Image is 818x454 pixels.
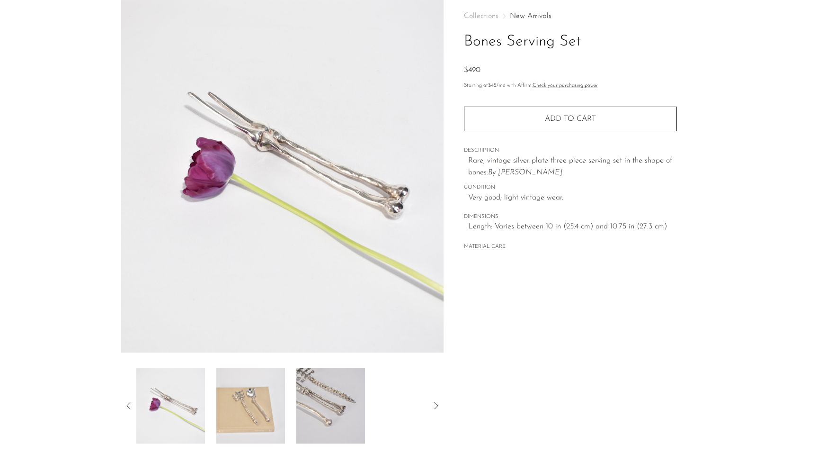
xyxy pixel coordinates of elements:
img: Bones Serving Set [296,368,365,444]
a: Check your purchasing power - Learn more about Affirm Financing (opens in modal) [533,83,598,88]
button: MATERIAL CARE [464,244,506,251]
span: $45 [488,83,497,88]
a: New Arrivals [510,12,551,20]
h1: Bones Serving Set [464,30,677,54]
span: CONDITION [464,183,677,192]
span: Length: Varies between 10 in (25.4 cm) and 10.75 in (27.3 cm) [468,221,677,233]
span: Very good; light vintage wear. [468,192,677,204]
span: DESCRIPTION [464,146,677,155]
em: By [488,169,496,176]
span: $490 [464,66,480,74]
img: Bones Serving Set [136,368,205,444]
p: Starting at /mo with Affirm. [464,82,677,90]
span: Collections [464,12,498,20]
span: Add to cart [545,115,596,123]
span: Rare, vintage silver plate three piece serving set in the shape of bones. [468,157,672,177]
em: . [562,169,564,176]
nav: Breadcrumbs [464,12,677,20]
span: DIMENSIONS [464,213,677,221]
img: Bones Serving Set [216,368,285,444]
button: Add to cart [464,107,677,131]
em: [PERSON_NAME] [498,169,562,176]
